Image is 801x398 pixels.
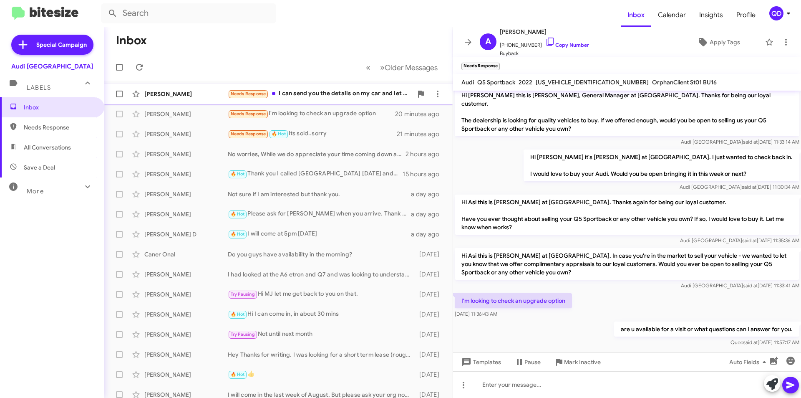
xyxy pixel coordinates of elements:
[228,89,413,99] div: I can send you the details on my car and let me know what you're thinking. I'm not opposed to sel...
[415,330,446,339] div: [DATE]
[144,110,228,118] div: [PERSON_NAME]
[11,62,93,71] div: Audi [GEOGRAPHIC_DATA]
[397,130,446,138] div: 21 minutes ago
[500,49,589,58] span: Buyback
[231,292,255,297] span: Try Pausing
[366,62,370,73] span: «
[547,355,607,370] button: Mark Inactive
[144,130,228,138] div: [PERSON_NAME]
[614,322,799,337] p: are u available for a visit or what questions can I answer for you.
[742,184,756,190] span: said at
[730,3,762,27] a: Profile
[710,35,740,50] span: Apply Tags
[455,195,799,235] p: Hi Asi this is [PERSON_NAME] at [GEOGRAPHIC_DATA]. Thanks again for being our loyal customer. Hav...
[231,332,255,337] span: Try Pausing
[144,350,228,359] div: [PERSON_NAME]
[769,6,783,20] div: QD
[500,27,589,37] span: [PERSON_NAME]
[144,150,228,158] div: [PERSON_NAME]
[743,339,758,345] span: said at
[403,170,446,178] div: 15 hours ago
[411,190,446,198] div: a day ago
[144,330,228,339] div: [PERSON_NAME]
[144,250,228,259] div: Caner Onal
[411,230,446,238] div: a day ago
[621,3,651,27] a: Inbox
[681,282,799,289] span: Audi [GEOGRAPHIC_DATA] [DATE] 11:33:41 AM
[729,355,769,370] span: Auto Fields
[762,6,792,20] button: QD
[680,237,799,243] span: Audi [GEOGRAPHIC_DATA] [DATE] 11:35:36 AM
[743,282,758,289] span: said at
[228,270,415,279] div: I had looked at the A6 etron and Q7 and was looking to understand out the door prices and leasing...
[411,210,446,218] div: a day ago
[144,170,228,178] div: [PERSON_NAME]
[231,372,245,377] span: 🔥 Hot
[231,111,266,117] span: Needs Response
[228,190,411,198] div: Not sure if I am interested but thank you.
[27,84,51,91] span: Labels
[11,35,93,55] a: Special Campaign
[415,310,446,319] div: [DATE]
[228,309,415,319] div: Hi I can come in, in about 30 mins
[375,59,443,76] button: Next
[681,139,799,145] span: Audi [GEOGRAPHIC_DATA] [DATE] 11:33:14 AM
[693,3,730,27] a: Insights
[116,34,147,47] h1: Inbox
[675,35,761,50] button: Apply Tags
[524,150,799,181] p: Hi [PERSON_NAME] it's [PERSON_NAME] at [GEOGRAPHIC_DATA]. I just wanted to check back in. I would...
[415,250,446,259] div: [DATE]
[228,330,415,339] div: Not until next month
[508,355,547,370] button: Pause
[455,248,799,280] p: Hi Asi this is [PERSON_NAME] at [GEOGRAPHIC_DATA]. In case you're in the market to sell your vehi...
[228,129,397,139] div: Its sold..sorry
[272,131,286,137] span: 🔥 Hot
[455,311,497,317] span: [DATE] 11:36:43 AM
[461,79,474,86] span: Audi
[27,188,44,195] span: More
[455,88,799,136] p: Hi [PERSON_NAME] this is [PERSON_NAME], General Manager at [GEOGRAPHIC_DATA]. Thanks for being ou...
[385,63,438,72] span: Older Messages
[415,270,446,279] div: [DATE]
[144,370,228,379] div: [PERSON_NAME]
[519,79,532,86] span: 2022
[144,90,228,98] div: [PERSON_NAME]
[651,3,693,27] a: Calendar
[380,62,385,73] span: »
[144,270,228,279] div: [PERSON_NAME]
[231,231,245,237] span: 🔥 Hot
[461,63,500,70] small: Needs Response
[228,250,415,259] div: Do you guys have availability in the morning?
[730,339,799,345] span: Quoc [DATE] 11:57:17 AM
[36,41,87,49] span: Special Campaign
[144,210,228,218] div: [PERSON_NAME]
[231,131,266,137] span: Needs Response
[231,211,245,217] span: 🔥 Hot
[231,91,266,96] span: Needs Response
[228,350,415,359] div: Hey Thanks for writing. I was looking for a short term lease (roughly 12-13 months), so it didn't...
[361,59,443,76] nav: Page navigation example
[231,171,245,177] span: 🔥 Hot
[396,110,446,118] div: 20 minutes ago
[477,79,515,86] span: Q5 Sportback
[652,79,717,86] span: OrphanClient St01 BU16
[415,290,446,299] div: [DATE]
[545,42,589,48] a: Copy Number
[723,355,776,370] button: Auto Fields
[24,123,95,132] span: Needs Response
[228,109,396,119] div: I'm looking to check an upgrade option
[144,230,228,238] div: [PERSON_NAME] D
[228,289,415,299] div: Hi MJ let me get back to you on that.
[680,184,799,190] span: Audi [GEOGRAPHIC_DATA] [DATE] 11:30:34 AM
[228,150,406,158] div: No worries, While we do appreciate your time coming down and your offer as well. We do not have t...
[144,310,228,319] div: [PERSON_NAME]
[536,79,649,86] span: [US_VEHICLE_IDENTIFICATION_NUMBER]
[144,190,228,198] div: [PERSON_NAME]
[24,163,55,172] span: Save a Deal
[743,139,758,145] span: said at
[228,209,411,219] div: Please ask for [PERSON_NAME] when you arrive. Thank you
[406,150,446,158] div: 2 hours ago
